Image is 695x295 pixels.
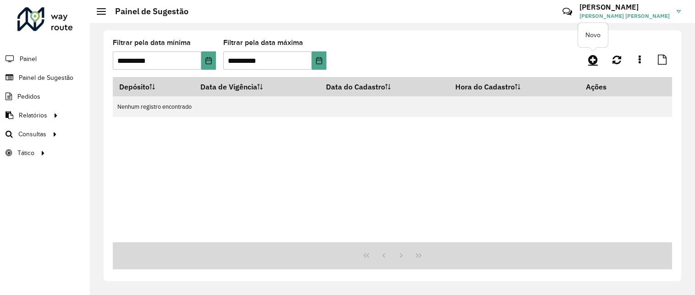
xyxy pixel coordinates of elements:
[449,77,579,96] th: Hora do Cadastro
[17,148,34,158] span: Tático
[579,77,634,96] th: Ações
[20,54,37,64] span: Painel
[106,6,188,17] h2: Painel de Sugestão
[19,111,47,120] span: Relatórios
[312,51,326,70] button: Choose Date
[201,51,216,70] button: Choose Date
[18,129,46,139] span: Consultas
[579,3,670,11] h3: [PERSON_NAME]
[113,77,194,96] th: Depósito
[17,92,40,101] span: Pedidos
[223,37,303,48] label: Filtrar pela data máxima
[578,23,608,47] div: Novo
[579,12,670,20] span: [PERSON_NAME] [PERSON_NAME]
[113,37,191,48] label: Filtrar pela data mínima
[113,96,672,117] td: Nenhum registro encontrado
[19,73,73,83] span: Painel de Sugestão
[320,77,449,96] th: Data do Cadastro
[194,77,320,96] th: Data de Vigência
[557,2,577,22] a: Contato Rápido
